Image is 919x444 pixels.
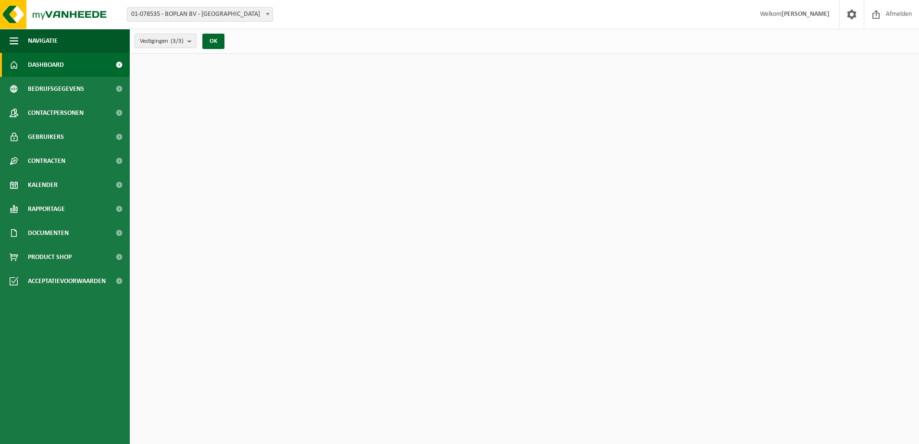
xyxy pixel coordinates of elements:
[28,221,69,245] span: Documenten
[28,245,72,269] span: Product Shop
[140,34,184,49] span: Vestigingen
[28,173,58,197] span: Kalender
[28,125,64,149] span: Gebruikers
[202,34,224,49] button: OK
[171,38,184,44] count: (3/3)
[28,29,58,53] span: Navigatie
[28,149,65,173] span: Contracten
[28,101,84,125] span: Contactpersonen
[135,34,197,48] button: Vestigingen(3/3)
[127,7,273,22] span: 01-078535 - BOPLAN BV - MOORSELE
[28,77,84,101] span: Bedrijfsgegevens
[28,53,64,77] span: Dashboard
[28,197,65,221] span: Rapportage
[28,269,106,293] span: Acceptatievoorwaarden
[127,8,273,21] span: 01-078535 - BOPLAN BV - MOORSELE
[782,11,830,18] strong: [PERSON_NAME]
